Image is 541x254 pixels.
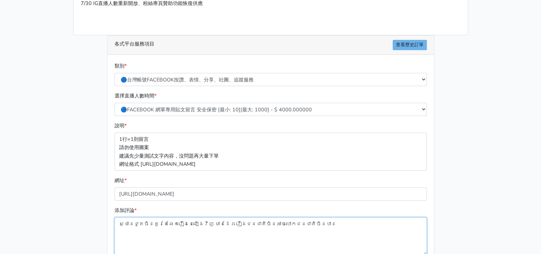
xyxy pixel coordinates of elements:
[115,122,127,130] label: 說明
[115,133,427,170] p: 1行=1則留言 請勿使用圖案 建議先少量測試文字內容，沒問題再大量下單 網址格式 [URL][DOMAIN_NAME]
[115,92,157,100] label: 選擇直播人數時間
[115,176,127,185] label: 網址
[115,187,427,201] input: 這邊填入網址
[115,206,137,215] label: 添加評論
[393,40,427,50] a: 查看歷史訂單
[115,62,127,70] label: 類別
[107,36,434,55] div: 各式平台服務項目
